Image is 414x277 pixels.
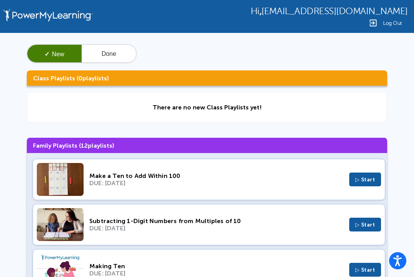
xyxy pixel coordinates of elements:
[37,208,84,241] img: Thumbnail
[251,5,408,16] div: ,
[355,176,375,183] span: ▷ Start
[89,217,343,225] div: Subtracting 1-Digit Numbers from Multiples of 10
[349,263,381,277] button: ▷ Start
[261,6,408,16] span: [EMAIL_ADDRESS][DOMAIN_NAME]
[82,45,136,63] button: Done
[355,267,375,273] span: ▷ Start
[89,262,343,270] div: Making Ten
[89,270,343,277] div: DUE: [DATE]
[251,6,260,16] span: Hi
[349,218,381,231] button: ▷ Start
[383,20,402,26] span: Log Out
[89,225,343,232] div: DUE: [DATE]
[81,142,88,149] span: 12
[349,173,381,186] button: ▷ Start
[37,163,84,196] img: Thumbnail
[27,45,82,63] button: ✓New
[27,138,387,153] h3: Family Playlists ( playlists)
[44,51,49,57] span: ✓
[368,18,378,28] img: Logout Icon
[89,179,343,187] div: DUE: [DATE]
[79,75,82,82] span: 0
[27,70,387,86] h3: Class Playlists ( playlists)
[355,222,375,228] span: ▷ Start
[89,172,343,179] div: Make a Ten to Add Within 100
[153,104,262,111] div: There are no new Class Playlists yet!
